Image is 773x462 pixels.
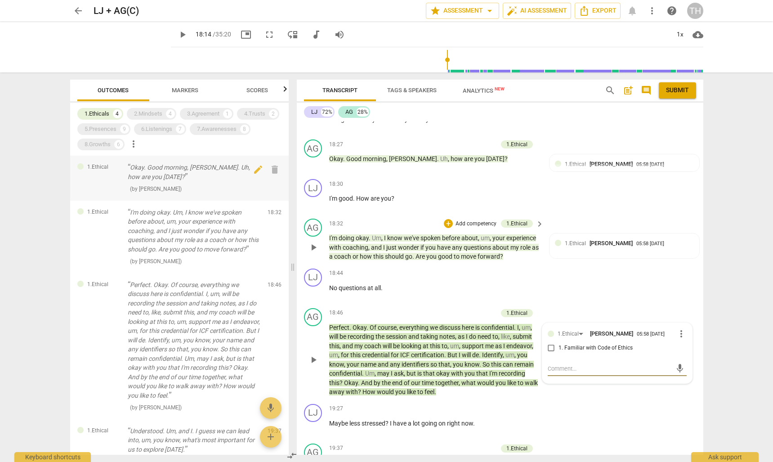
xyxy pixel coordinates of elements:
[636,162,664,168] div: 05:58 [DATE]
[329,253,334,260] span: a
[438,253,454,260] span: good
[304,269,322,287] div: Change speaker
[329,141,343,148] span: 18:27
[438,361,450,368] span: that
[128,280,260,400] p: Perfect. Okay. Of course, everything we discuss here is confidential. I, um, will be recording th...
[268,209,281,216] span: 18:32
[472,351,479,359] span: de
[664,3,680,19] a: Help
[407,370,417,377] span: but
[340,342,342,350] span: ,
[304,179,322,197] div: Change speaker
[491,361,503,368] span: this
[503,351,505,359] span: ,
[507,5,518,16] span: auto_fix_high
[647,5,657,16] span: more_vert
[519,324,522,331] span: ,
[338,351,341,359] span: ,
[85,125,116,134] div: 5.Presences
[506,234,536,242] span: experience
[306,353,321,367] button: Play
[393,342,401,350] span: be
[416,253,426,260] span: Are
[448,155,451,162] span: ,
[490,234,492,242] span: ,
[240,125,249,134] div: 8
[510,244,520,251] span: my
[430,342,442,350] span: this
[252,163,265,176] button: Change
[447,351,459,359] span: But
[505,155,508,162] span: ?
[423,342,430,350] span: at
[347,361,361,368] span: your
[348,333,375,340] span: recording
[674,362,687,375] button: Add voice comment
[329,309,343,317] span: 18:46
[329,370,362,377] span: confidential
[405,253,412,260] span: go
[361,361,378,368] span: name
[362,370,365,377] span: .
[451,155,464,162] span: how
[268,163,281,176] button: Delete
[329,155,343,162] span: Okay
[492,244,510,251] span: about
[486,155,505,162] span: [DATE]
[400,351,411,359] span: ICF
[375,333,386,340] span: the
[241,29,251,40] span: picture_in_picture
[484,5,495,16] span: arrow_drop_down
[389,155,437,162] span: [PERSON_NAME]
[329,284,339,292] span: No
[450,342,459,350] span: Filler word
[481,324,514,331] span: confidential
[430,324,439,331] span: we
[269,109,278,118] div: 2
[329,333,340,340] span: will
[462,351,472,359] span: will
[329,180,343,188] span: 18:30
[353,324,366,331] span: Okay
[329,361,344,368] span: know
[442,342,447,350] span: to
[87,163,108,171] span: 1.Ethical
[364,342,383,350] span: coach
[531,324,532,331] span: ,
[321,108,333,117] div: 72%
[304,308,322,326] div: Change speaker
[492,234,506,242] span: your
[439,333,455,340] span: notes
[506,342,532,350] span: endeavor
[590,330,633,337] span: Annie Graziani
[503,3,571,19] button: AI Assessment
[130,258,182,265] span: ( by [PERSON_NAME] )
[94,5,139,17] h2: LJ + AG(C)
[346,155,363,162] span: Good
[365,370,375,377] span: Filler word
[253,164,264,175] span: edit
[353,253,360,260] span: or
[459,351,462,359] span: I
[482,351,503,359] span: Identify
[128,163,260,181] p: Okay. Good morning, [PERSON_NAME]. Uh, how are you [DATE]?
[462,324,475,331] span: here
[383,342,393,350] span: will
[260,397,281,419] button: Add voice note
[401,342,423,350] span: looking
[420,234,442,242] span: spoken
[329,234,339,242] span: I'm
[345,108,353,117] div: AG
[565,240,586,247] span: 1.Ethical
[492,333,498,340] span: to
[450,361,453,368] span: ,
[420,244,425,251] span: if
[349,324,353,331] span: .
[134,109,162,118] div: 2.Mindsets
[447,342,450,350] span: ,
[458,333,466,340] span: as
[498,333,501,340] span: ,
[575,3,621,19] button: Export
[213,31,231,38] span: / 35:20
[329,342,340,350] span: this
